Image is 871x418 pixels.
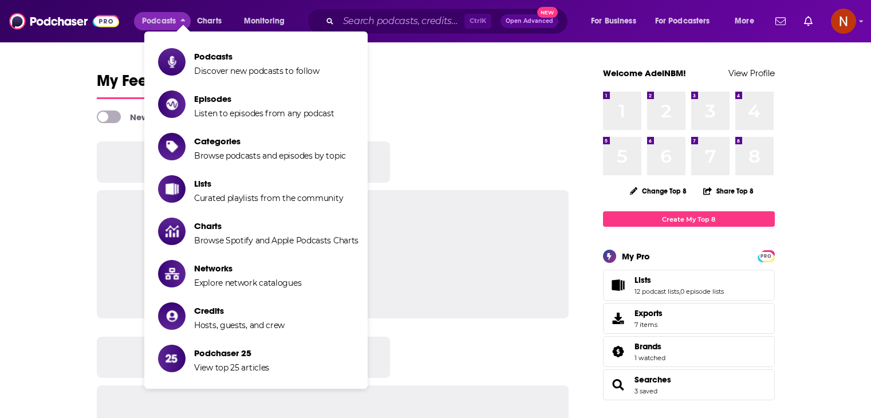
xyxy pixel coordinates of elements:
[759,251,773,260] a: PRO
[634,275,724,285] a: Lists
[727,12,768,30] button: open menu
[197,13,222,29] span: Charts
[759,252,773,261] span: PRO
[634,287,679,295] a: 12 podcast lists
[603,369,775,400] span: Searches
[318,8,579,34] div: Search podcasts, credits, & more...
[831,9,856,34] span: Logged in as AdelNBM
[194,320,285,330] span: Hosts, guests, and crew
[603,68,686,78] a: Welcome AdelNBM!
[194,51,320,62] span: Podcasts
[703,180,754,202] button: Share Top 8
[500,14,558,28] button: Open AdvancedNew
[537,7,558,18] span: New
[506,18,553,24] span: Open Advanced
[728,68,775,78] a: View Profile
[194,348,269,358] span: Podchaser 25
[194,362,269,373] span: View top 25 articles
[97,71,157,97] span: My Feed
[607,377,630,393] a: Searches
[603,270,775,301] span: Lists
[142,13,176,29] span: Podcasts
[634,387,657,395] a: 3 saved
[634,275,651,285] span: Lists
[607,277,630,293] a: Lists
[194,178,343,189] span: Lists
[623,184,694,198] button: Change Top 8
[634,308,663,318] span: Exports
[679,287,680,295] span: ,
[194,278,301,288] span: Explore network catalogues
[648,12,727,30] button: open menu
[194,235,358,246] span: Browse Spotify and Apple Podcasts Charts
[831,9,856,34] button: Show profile menu
[236,12,299,30] button: open menu
[607,310,630,326] span: Exports
[97,111,247,123] a: New Releases & Guests Only
[634,354,665,362] a: 1 watched
[603,303,775,334] a: Exports
[622,251,650,262] div: My Pro
[634,341,661,352] span: Brands
[799,11,817,31] a: Show notifications dropdown
[634,341,665,352] a: Brands
[194,108,334,119] span: Listen to episodes from any podcast
[194,93,334,104] span: Episodes
[680,287,724,295] a: 0 episode lists
[603,336,775,367] span: Brands
[244,13,285,29] span: Monitoring
[97,71,157,99] a: My Feed
[591,13,636,29] span: For Business
[194,305,285,316] span: Credits
[338,12,464,30] input: Search podcasts, credits, & more...
[194,263,301,274] span: Networks
[194,66,320,76] span: Discover new podcasts to follow
[603,211,775,227] a: Create My Top 8
[607,344,630,360] a: Brands
[583,12,651,30] button: open menu
[9,10,119,32] img: Podchaser - Follow, Share and Rate Podcasts
[190,12,228,30] a: Charts
[634,374,671,385] a: Searches
[194,220,358,231] span: Charts
[134,12,191,30] button: close menu
[771,11,790,31] a: Show notifications dropdown
[831,9,856,34] img: User Profile
[194,193,343,203] span: Curated playlists from the community
[655,13,710,29] span: For Podcasters
[194,151,346,161] span: Browse podcasts and episodes by topic
[194,136,346,147] span: Categories
[464,14,491,29] span: Ctrl K
[634,321,663,329] span: 7 items
[735,13,754,29] span: More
